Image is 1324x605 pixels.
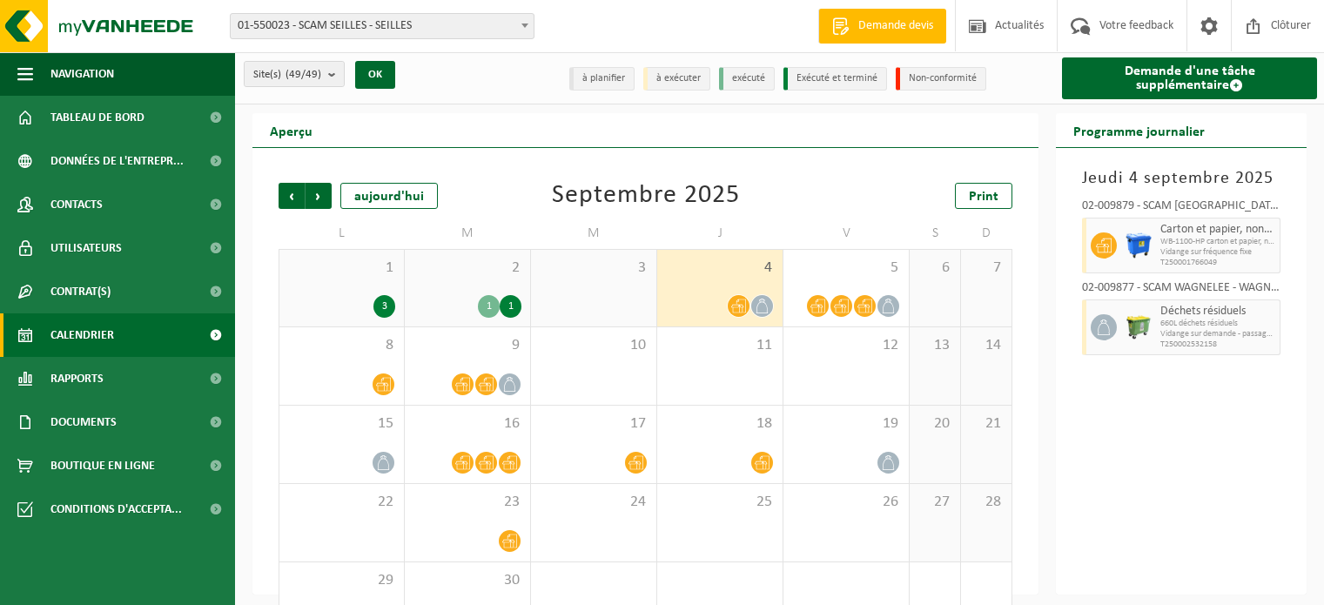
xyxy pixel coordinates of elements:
[306,183,332,209] span: Suivant
[783,67,887,91] li: Exécuté et terminé
[288,414,395,434] span: 15
[413,414,521,434] span: 16
[50,400,117,444] span: Documents
[540,259,648,278] span: 3
[50,313,114,357] span: Calendrier
[783,218,910,249] td: V
[288,493,395,512] span: 22
[918,414,951,434] span: 20
[531,218,657,249] td: M
[1082,282,1280,299] div: 02-009877 - SCAM WAGNELEE - WAGNELÉE
[373,295,395,318] div: 3
[478,295,500,318] div: 1
[666,414,774,434] span: 18
[918,336,951,355] span: 13
[413,493,521,512] span: 23
[279,183,305,209] span: Précédent
[969,190,998,204] span: Print
[1160,223,1275,237] span: Carton et papier, non-conditionné (industriel)
[286,69,321,80] count: (49/49)
[50,96,144,139] span: Tableau de bord
[288,571,395,590] span: 29
[792,336,900,355] span: 12
[50,52,114,96] span: Navigation
[1160,305,1275,319] span: Déchets résiduels
[279,218,405,249] td: L
[50,487,182,531] span: Conditions d'accepta...
[792,259,900,278] span: 5
[50,444,155,487] span: Boutique en ligne
[918,259,951,278] span: 6
[288,336,395,355] span: 8
[413,259,521,278] span: 2
[970,336,1003,355] span: 14
[1082,200,1280,218] div: 02-009879 - SCAM [GEOGRAPHIC_DATA]
[50,226,122,270] span: Utilisateurs
[955,183,1012,209] a: Print
[792,414,900,434] span: 19
[1062,57,1317,99] a: Demande d'une tâche supplémentaire
[552,183,740,209] div: Septembre 2025
[569,67,635,91] li: à planifier
[1082,165,1280,192] h3: Jeudi 4 septembre 2025
[50,183,103,226] span: Contacts
[50,139,184,183] span: Données de l'entrepr...
[918,493,951,512] span: 27
[540,336,648,355] span: 10
[340,183,438,209] div: aujourd'hui
[1160,329,1275,339] span: Vidange sur demande - passage dans une tournée fixe
[970,259,1003,278] span: 7
[961,218,1012,249] td: D
[230,13,534,39] span: 01-550023 - SCAM SEILLES - SEILLES
[1160,258,1275,268] span: T250001766049
[1160,237,1275,247] span: WB-1100-HP carton et papier, non-conditionné
[540,493,648,512] span: 24
[413,571,521,590] span: 30
[1126,232,1152,259] img: WB-1100-HPE-BE-01
[854,17,938,35] span: Demande devis
[231,14,534,38] span: 01-550023 - SCAM SEILLES - SEILLES
[792,493,900,512] span: 26
[1056,113,1222,147] h2: Programme journalier
[253,62,321,88] span: Site(s)
[666,493,774,512] span: 25
[413,336,521,355] span: 9
[355,61,395,89] button: OK
[657,218,783,249] td: J
[970,493,1003,512] span: 28
[666,336,774,355] span: 11
[540,414,648,434] span: 17
[244,61,345,87] button: Site(s)(49/49)
[1160,339,1275,350] span: T250002532158
[643,67,710,91] li: à exécuter
[288,259,395,278] span: 1
[719,67,775,91] li: exécuté
[500,295,521,318] div: 1
[1160,319,1275,329] span: 660L déchets résiduels
[50,357,104,400] span: Rapports
[1160,247,1275,258] span: Vidange sur fréquence fixe
[252,113,330,147] h2: Aperçu
[1126,314,1152,340] img: WB-0660-HPE-GN-50
[405,218,531,249] td: M
[666,259,774,278] span: 4
[818,9,946,44] a: Demande devis
[910,218,961,249] td: S
[896,67,986,91] li: Non-conformité
[50,270,111,313] span: Contrat(s)
[970,414,1003,434] span: 21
